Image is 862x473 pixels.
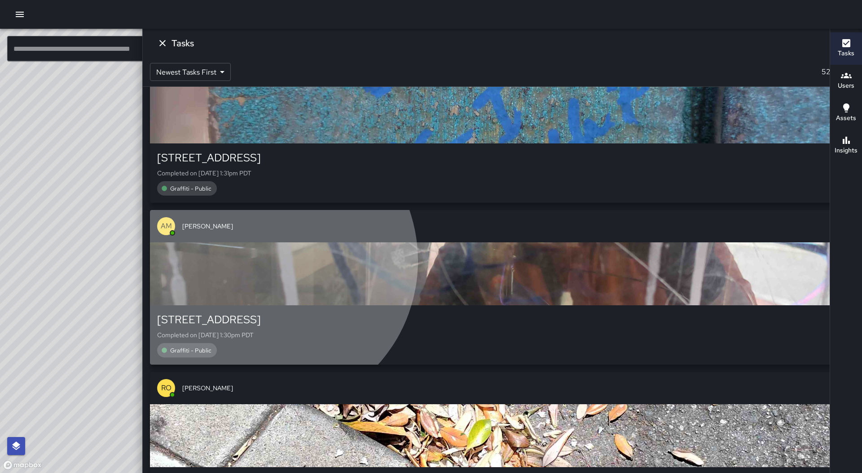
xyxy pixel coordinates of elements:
button: Assets [830,97,862,129]
h6: Users [838,81,854,91]
p: AM [161,221,172,232]
button: AM[PERSON_NAME][STREET_ADDRESS]Completed on [DATE] 1:31pm PDTGraffiti - Public [150,48,855,203]
button: Tasks [830,32,862,65]
h6: Assets [836,113,856,123]
button: Dismiss [154,34,172,52]
h6: Tasks [172,36,194,50]
span: [PERSON_NAME] [182,222,848,231]
h6: Insights [835,146,858,156]
p: Completed on [DATE] 1:30pm PDT [157,330,848,339]
button: AM[PERSON_NAME][STREET_ADDRESS]Completed on [DATE] 1:30pm PDTGraffiti - Public [150,210,855,365]
div: [STREET_ADDRESS] [157,151,848,165]
p: RO [161,383,172,393]
div: Newest Tasks First [150,63,231,81]
p: Completed on [DATE] 1:31pm PDT [157,169,848,178]
div: [STREET_ADDRESS] [157,312,848,327]
span: Graffiti - Public [165,347,217,354]
p: 529 tasks [818,67,855,77]
span: [PERSON_NAME] [182,384,848,393]
h6: Tasks [838,49,854,58]
button: Insights [830,129,862,162]
span: Graffiti - Public [165,185,217,192]
button: Users [830,65,862,97]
